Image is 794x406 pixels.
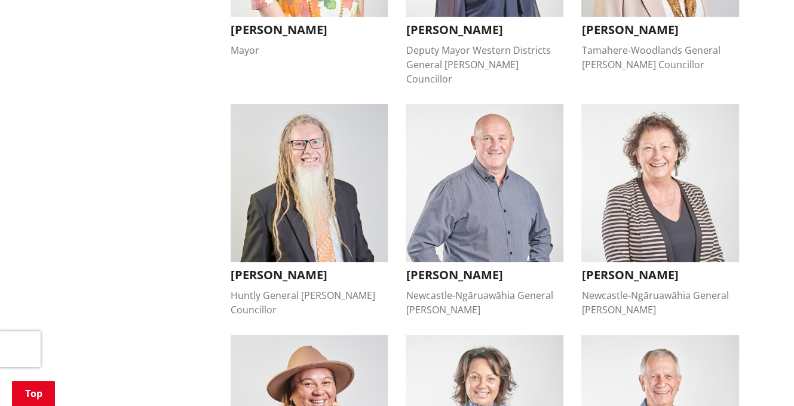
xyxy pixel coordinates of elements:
[12,381,55,406] a: Top
[581,288,739,317] div: Newcastle-Ngāruawāhia General [PERSON_NAME]
[581,268,739,282] h3: [PERSON_NAME]
[581,23,739,37] h3: [PERSON_NAME]
[581,104,739,317] button: Janet Gibb [PERSON_NAME] Newcastle-Ngāruawāhia General [PERSON_NAME]
[581,104,739,262] img: Janet Gibb
[406,104,563,262] img: Eugene Patterson
[406,288,563,317] div: Newcastle-Ngāruawāhia General [PERSON_NAME]
[231,268,388,282] h3: [PERSON_NAME]
[231,23,388,37] h3: [PERSON_NAME]
[406,23,563,37] h3: [PERSON_NAME]
[231,104,388,317] button: David Whyte [PERSON_NAME] Huntly General [PERSON_NAME] Councillor
[406,268,563,282] h3: [PERSON_NAME]
[739,356,782,399] iframe: Messenger Launcher
[406,43,563,86] div: Deputy Mayor Western Districts General [PERSON_NAME] Councillor
[406,104,563,317] button: Eugene Patterson [PERSON_NAME] Newcastle-Ngāruawāhia General [PERSON_NAME]
[231,43,388,57] div: Mayor
[231,288,388,317] div: Huntly General [PERSON_NAME] Councillor
[581,43,739,72] div: Tamahere-Woodlands General [PERSON_NAME] Councillor
[231,104,388,262] img: David Whyte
